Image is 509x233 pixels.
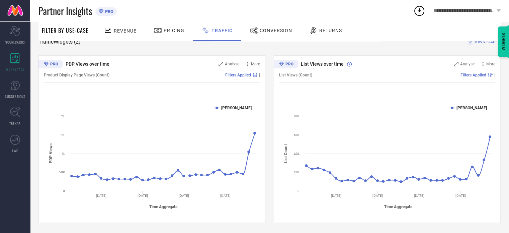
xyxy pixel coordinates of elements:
span: | [494,73,495,77]
span: TRENDS [9,121,21,126]
text: [PERSON_NAME] [221,106,252,110]
tspan: Time Aggregate [149,205,178,209]
text: 2L [61,133,65,137]
text: [PERSON_NAME] [456,106,487,110]
span: List Views over time [301,61,344,67]
span: Returns [319,28,342,33]
span: Traffic [211,28,233,33]
text: 1L [61,152,65,156]
span: Filters Applied [225,73,251,77]
span: | [259,73,260,77]
span: Conversion [260,28,292,33]
text: [DATE] [455,194,465,197]
text: 40L [294,152,300,156]
text: [DATE] [138,194,148,197]
span: WORKSPACE [6,67,24,72]
tspan: Time Aggregate [384,205,413,209]
span: Filters Applied [460,73,486,77]
span: DOWNLOAD [474,39,496,45]
text: 0 [63,189,65,193]
span: Filter By Use-Case [42,26,89,35]
text: 20L [294,170,300,174]
span: Analyse [460,62,475,66]
text: 60L [294,133,300,137]
span: More [251,62,260,66]
span: SCORECARDS [5,40,25,45]
span: SUGGESTIONS [5,94,25,99]
text: [DATE] [372,194,383,197]
span: Traffic Widgets ( 2 ) [38,39,81,45]
span: Analyse [225,62,239,66]
text: 80L [294,114,300,118]
span: FWD [12,148,18,153]
text: 2L [61,114,65,118]
tspan: PDP Views [49,143,53,163]
span: PDP Views over time [66,61,109,67]
svg: Zoom [454,62,458,66]
span: Partner Insights [38,4,92,18]
span: More [486,62,495,66]
span: Revenue [114,28,137,34]
text: [DATE] [179,194,189,197]
span: PRO [103,9,113,14]
text: [DATE] [220,194,231,197]
text: [DATE] [414,194,424,197]
text: 0 [298,189,300,193]
div: Premium [274,60,299,70]
div: Premium [38,60,63,70]
div: Open download list [413,5,425,17]
text: 50K [59,170,65,174]
span: Pricing [164,28,184,33]
span: Product Display Page Views (Count) [44,73,109,77]
span: List Views (Count) [279,73,312,77]
text: [DATE] [331,194,341,197]
svg: Zoom [219,62,223,66]
tspan: List Count [283,144,288,163]
text: [DATE] [96,194,106,197]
